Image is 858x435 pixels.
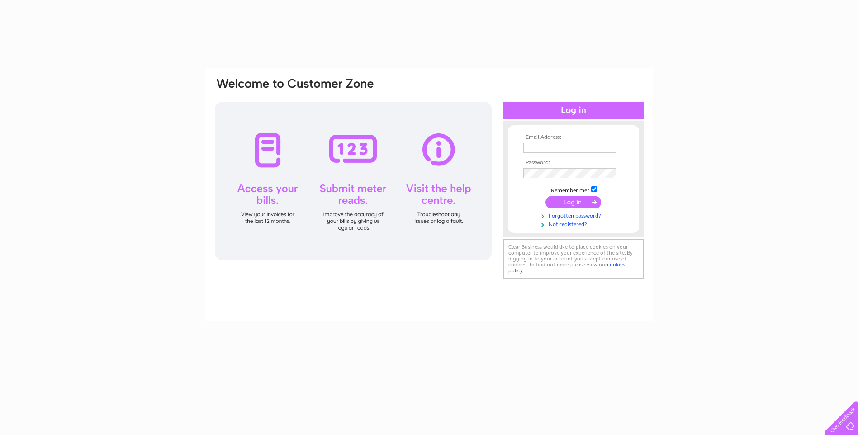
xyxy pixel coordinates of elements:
[523,219,626,228] a: Not registered?
[521,160,626,166] th: Password:
[503,239,644,279] div: Clear Business would like to place cookies on your computer to improve your experience of the sit...
[545,196,601,208] input: Submit
[508,261,625,274] a: cookies policy
[521,134,626,141] th: Email Address:
[521,185,626,194] td: Remember me?
[523,211,626,219] a: Forgotten password?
